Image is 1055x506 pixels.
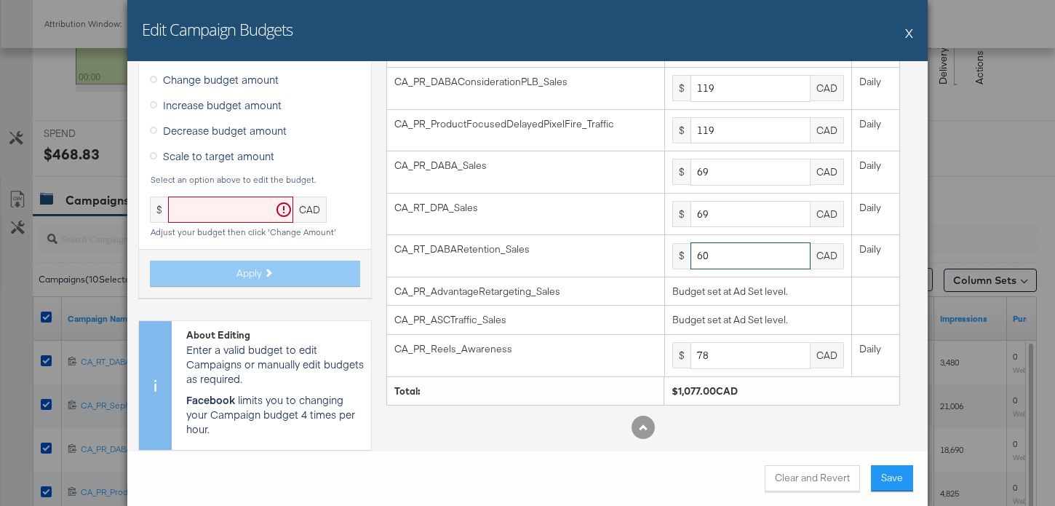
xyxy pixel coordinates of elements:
[672,159,690,185] div: $
[672,384,892,398] div: $1,077.00CAD
[811,243,844,269] div: CAD
[905,18,913,47] button: X
[394,285,656,299] div: CA_PR_AdvantageRetargeting_Sales
[672,342,690,368] div: $
[394,384,656,398] div: Total:
[163,72,279,87] span: Change budget amount
[852,151,900,194] td: Daily
[186,392,364,436] p: limits you to changing your Campaign budget 4 times per hour.
[394,159,656,173] div: CA_PR_DABA_Sales
[852,68,900,110] td: Daily
[394,342,656,356] div: CA_PR_Reels_Awareness
[811,201,844,227] div: CAD
[186,329,364,343] div: About Editing
[163,123,287,138] span: Decrease budget amount
[852,334,900,376] td: Daily
[394,242,656,256] div: CA_RT_DABARetention_Sales
[672,117,690,143] div: $
[664,306,851,335] td: Budget set at Ad Set level.
[852,193,900,235] td: Daily
[811,342,844,368] div: CAD
[672,75,690,101] div: $
[852,109,900,151] td: Daily
[765,465,860,491] button: Clear and Revert
[186,342,364,386] p: Enter a valid budget to edit Campaigns or manually edit budgets as required.
[852,235,900,277] td: Daily
[150,228,360,238] div: Adjust your budget then click 'Change Amount'
[394,117,656,131] div: CA_PR_ProductFocusedDelayedPixelFire_Traffic
[394,313,656,327] div: CA_PR_ASCTraffic_Sales
[150,197,168,223] div: $
[664,277,851,306] td: Budget set at Ad Set level.
[394,201,656,215] div: CA_RT_DPA_Sales
[163,98,282,112] span: Increase budget amount
[186,392,235,407] strong: Facebook
[293,197,327,223] div: CAD
[163,149,274,163] span: Scale to target amount
[811,159,844,185] div: CAD
[811,75,844,101] div: CAD
[150,175,360,185] div: Select an option above to edit the budget.
[394,75,656,89] div: CA_PR_DABAConsiderationPLB_Sales
[142,18,292,40] h2: Edit Campaign Budgets
[672,243,690,269] div: $
[672,201,690,227] div: $
[871,465,913,491] button: Save
[811,117,844,143] div: CAD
